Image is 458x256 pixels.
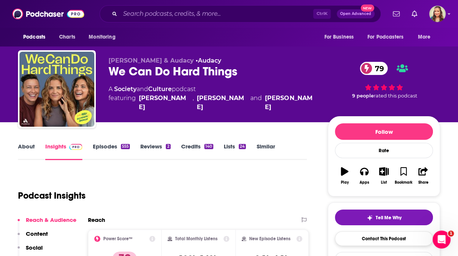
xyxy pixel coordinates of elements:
[409,7,420,20] a: Show notifications dropdown
[12,7,84,21] img: Podchaser - Follow, Share and Rate Podcasts
[429,6,446,22] span: Logged in as adriana.guzman
[89,32,115,42] span: Monitoring
[197,94,248,112] div: [PERSON_NAME]
[239,144,246,149] div: 24
[175,236,217,241] h2: Total Monthly Listens
[256,143,275,160] a: Similar
[196,57,221,64] span: •
[59,32,75,42] span: Charts
[26,230,48,237] p: Content
[93,143,130,160] a: Episodes555
[69,144,82,150] img: Podchaser Pro
[18,143,35,160] a: About
[324,32,354,42] span: For Business
[204,144,213,149] div: 140
[26,244,43,251] p: Social
[198,57,221,64] a: Audacy
[88,216,105,223] h2: Reach
[83,30,125,44] button: open menu
[367,32,403,42] span: For Podcasters
[363,30,414,44] button: open menu
[193,94,194,112] span: ,
[376,215,401,221] span: Tell Me Why
[26,216,76,223] p: Reach & Audience
[360,180,369,185] div: Apps
[374,93,417,99] span: rated this podcast
[394,162,413,189] button: Bookmark
[19,52,94,127] img: We Can Do Hard Things
[367,215,373,221] img: tell me why sparkle
[18,230,48,244] button: Content
[413,30,440,44] button: open menu
[109,94,316,112] span: featuring
[354,162,374,189] button: Apps
[18,216,76,230] button: Reach & Audience
[418,32,431,42] span: More
[335,231,433,246] a: Contact This Podcast
[361,4,374,12] span: New
[335,143,433,158] div: Rate
[337,9,375,18] button: Open AdvancedNew
[367,62,388,75] span: 79
[224,143,246,160] a: Lists24
[335,123,433,140] button: Follow
[390,7,403,20] a: Show notifications dropdown
[54,30,80,44] a: Charts
[340,12,371,16] span: Open Advanced
[319,30,363,44] button: open menu
[18,30,55,44] button: open menu
[250,94,262,112] span: and
[148,85,172,93] a: Culture
[18,190,86,201] h1: Podcast Insights
[413,162,433,189] button: Share
[140,143,170,160] a: Reviews2
[114,85,137,93] a: Society
[418,180,428,185] div: Share
[395,180,412,185] div: Bookmark
[335,162,354,189] button: Play
[335,210,433,225] button: tell me why sparkleTell Me Why
[381,180,387,185] div: List
[103,236,132,241] h2: Power Score™
[100,5,381,22] div: Search podcasts, credits, & more...
[360,62,388,75] a: 79
[137,85,148,93] span: and
[433,231,451,249] iframe: Intercom live chat
[328,57,440,103] div: 79 9 peoplerated this podcast
[121,144,130,149] div: 555
[109,85,316,112] div: A podcast
[341,180,349,185] div: Play
[313,9,331,19] span: Ctrl K
[429,6,446,22] img: User Profile
[352,93,374,99] span: 9 people
[45,143,82,160] a: InsightsPodchaser Pro
[181,143,213,160] a: Credits140
[448,231,454,237] span: 1
[374,162,394,189] button: List
[429,6,446,22] button: Show profile menu
[109,57,194,64] span: [PERSON_NAME] & Audacy
[23,32,45,42] span: Podcasts
[120,8,313,20] input: Search podcasts, credits, & more...
[249,236,290,241] h2: New Episode Listens
[166,144,170,149] div: 2
[139,94,190,112] a: Glennon Doyle
[265,94,316,112] a: Amanda Doyle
